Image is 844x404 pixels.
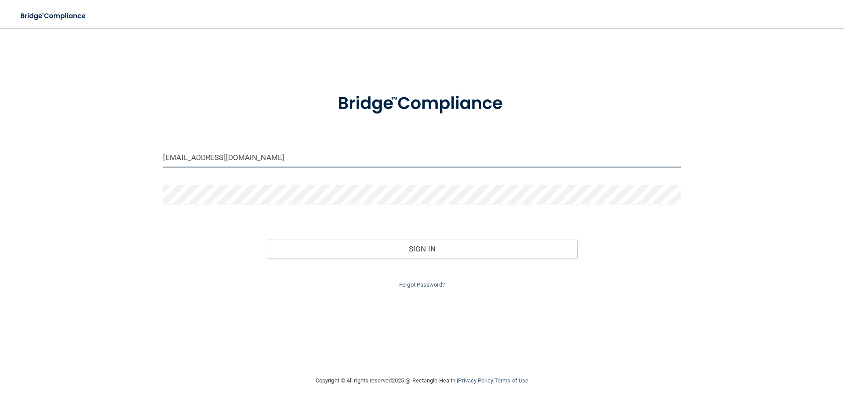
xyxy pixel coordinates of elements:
[262,367,582,395] div: Copyright © All rights reserved 2025 @ Rectangle Health | |
[320,81,524,127] img: bridge_compliance_login_screen.278c3ca4.svg
[458,377,493,384] a: Privacy Policy
[13,7,94,25] img: bridge_compliance_login_screen.278c3ca4.svg
[399,281,445,288] a: Forgot Password?
[267,239,578,258] button: Sign In
[163,148,681,167] input: Email
[495,377,528,384] a: Terms of Use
